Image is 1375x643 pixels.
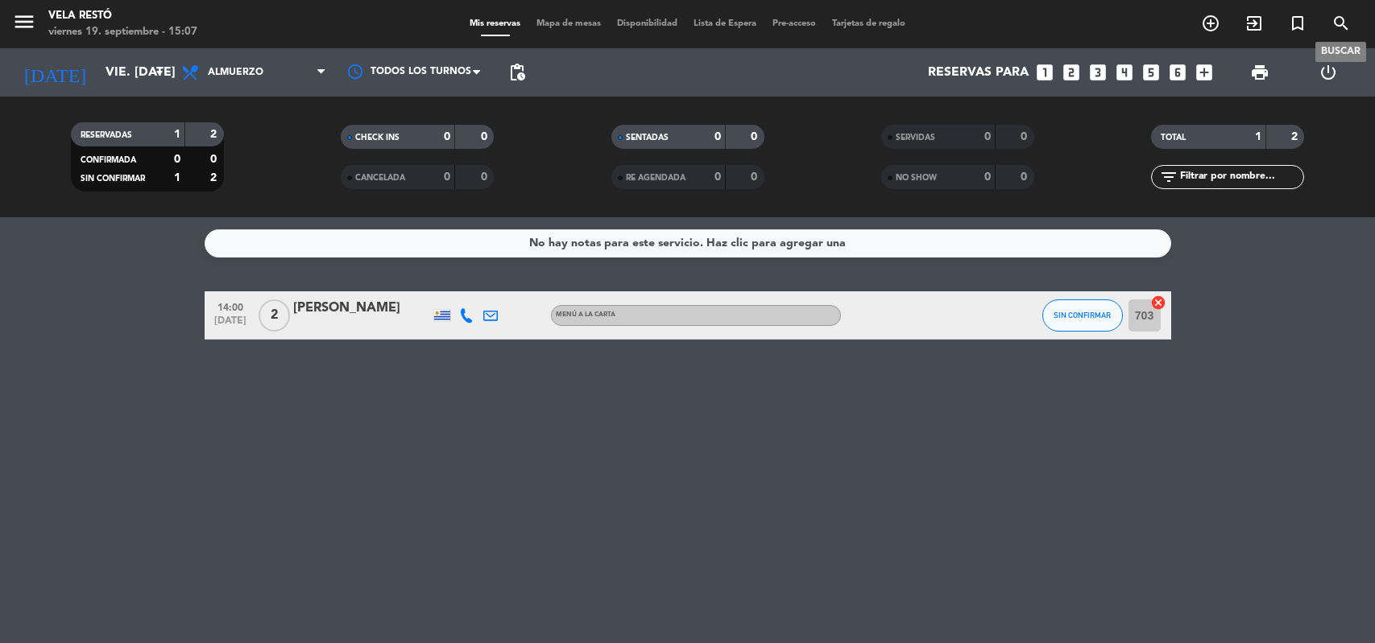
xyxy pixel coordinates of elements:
[48,8,197,24] div: Vela Restó
[1178,168,1303,186] input: Filtrar por nombre...
[714,171,721,183] strong: 0
[444,131,450,142] strong: 0
[210,297,251,315] span: 14:00
[1042,299,1123,332] button: SIN CONFIRMAR
[81,131,132,139] span: RESERVADAS
[529,234,846,253] div: No hay notas para este servicio. Haz clic para agregar una
[210,129,220,140] strong: 2
[174,154,180,165] strong: 0
[208,67,263,78] span: Almuerzo
[1250,63,1269,82] span: print
[355,174,405,182] span: CANCELADA
[824,19,913,28] span: Tarjetas de regalo
[896,134,935,142] span: SERVIDAS
[481,171,491,183] strong: 0
[1150,295,1166,311] i: cancel
[751,131,760,142] strong: 0
[609,19,685,28] span: Disponibilidad
[12,10,36,34] i: menu
[1087,62,1108,83] i: looks_3
[210,315,251,334] span: [DATE]
[751,171,760,183] strong: 0
[507,63,527,82] span: pending_actions
[626,174,685,182] span: RE AGENDADA
[1294,48,1363,97] div: LOG OUT
[81,175,145,183] span: SIN CONFIRMAR
[1034,62,1055,83] i: looks_one
[1114,62,1135,83] i: looks_4
[984,171,991,183] strong: 0
[1291,131,1301,142] strong: 2
[528,19,609,28] span: Mapa de mesas
[1288,14,1307,33] i: turned_in_not
[1021,171,1030,183] strong: 0
[150,63,169,82] i: arrow_drop_down
[81,156,136,164] span: CONFIRMADA
[714,131,721,142] strong: 0
[896,174,937,182] span: NO SHOW
[174,172,180,183] strong: 1
[685,19,764,28] span: Lista de Espera
[12,55,97,90] i: [DATE]
[1201,14,1220,33] i: add_circle_outline
[293,298,430,319] div: [PERSON_NAME]
[481,131,491,142] strong: 0
[1315,42,1366,62] div: BUSCAR
[984,131,991,142] strong: 0
[1159,167,1178,187] i: filter_list
[1021,131,1030,142] strong: 0
[1332,14,1351,33] i: search
[1161,134,1186,142] span: TOTAL
[1141,62,1162,83] i: looks_5
[210,154,220,165] strong: 0
[556,311,615,318] span: Menú a la carta
[928,65,1029,80] span: Reservas para
[1167,62,1188,83] i: looks_6
[462,19,528,28] span: Mis reservas
[626,134,669,142] span: SENTADAS
[1319,63,1338,82] i: power_settings_new
[1255,131,1261,142] strong: 1
[1054,311,1111,319] span: SIN CONFIRMAR
[174,129,180,140] strong: 1
[1194,62,1215,83] i: add_box
[48,24,197,40] div: viernes 19. septiembre - 15:07
[764,19,824,28] span: Pre-acceso
[259,299,290,332] span: 2
[12,10,36,39] button: menu
[1061,62,1082,83] i: looks_two
[210,172,220,183] strong: 2
[1245,14,1264,33] i: exit_to_app
[444,171,450,183] strong: 0
[355,134,400,142] span: CHECK INS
